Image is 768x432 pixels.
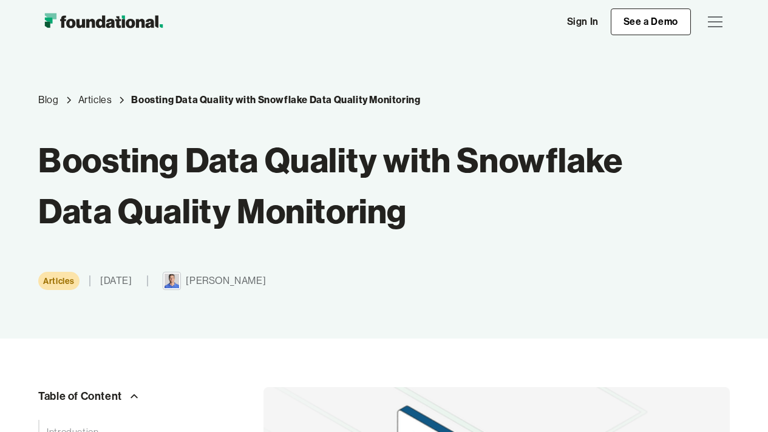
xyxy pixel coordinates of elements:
div: Table of Content [38,387,122,405]
a: Blog [38,92,58,108]
a: See a Demo [611,8,691,35]
a: home [38,10,169,34]
div: menu [701,7,730,36]
a: Category [38,272,80,290]
div: Articles [78,92,112,108]
div: Articles [43,274,75,288]
img: Foundational Logo [38,10,169,34]
div: [PERSON_NAME] [186,273,266,289]
a: Current blog [131,92,420,108]
img: Arrow [127,389,141,403]
a: Category [78,92,112,108]
div: Boosting Data Quality with Snowflake Data Quality Monitoring [131,92,420,108]
a: Sign In [555,9,611,35]
div: [DATE] [100,273,132,289]
h1: Boosting Data Quality with Snowflake Data Quality Monitoring [38,135,660,237]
